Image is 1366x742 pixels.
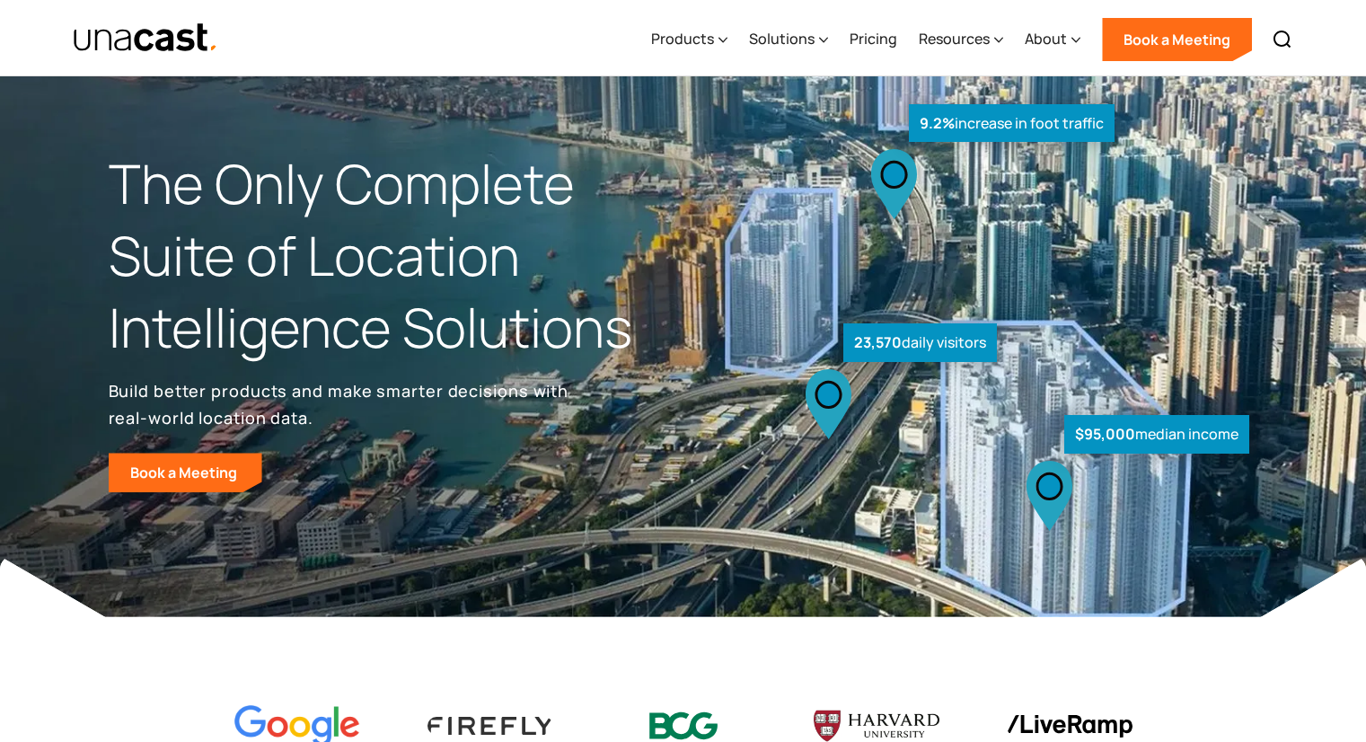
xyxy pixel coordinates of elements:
[651,28,714,49] div: Products
[109,453,262,492] a: Book a Meeting
[1075,424,1135,444] strong: $95,000
[1272,29,1293,50] img: Search icon
[850,3,897,76] a: Pricing
[843,323,997,362] div: daily visitors
[73,22,219,54] a: home
[854,332,902,352] strong: 23,570
[1025,28,1067,49] div: About
[749,28,815,49] div: Solutions
[1064,415,1249,454] div: median income
[749,3,828,76] div: Solutions
[1007,715,1132,738] img: liveramp logo
[919,28,990,49] div: Resources
[427,717,553,734] img: Firefly Advertising logo
[109,148,683,363] h1: The Only Complete Suite of Location Intelligence Solutions
[73,22,219,54] img: Unacast text logo
[109,377,576,431] p: Build better products and make smarter decisions with real-world location data.
[909,104,1115,143] div: increase in foot traffic
[919,3,1003,76] div: Resources
[651,3,727,76] div: Products
[920,113,955,133] strong: 9.2%
[1102,18,1252,61] a: Book a Meeting
[1025,3,1080,76] div: About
